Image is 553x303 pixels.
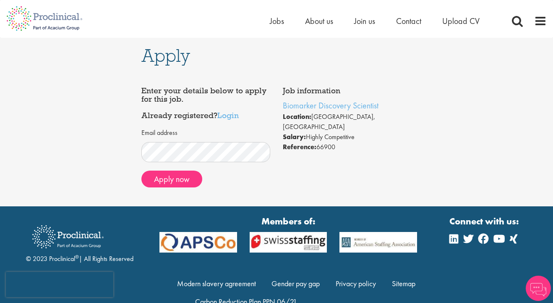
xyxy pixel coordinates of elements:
[305,16,333,26] a: About us
[141,44,190,67] span: Apply
[26,219,133,264] div: © 2023 Proclinical | All Rights Reserved
[283,100,378,111] a: Biomarker Discovery Scientist
[6,272,113,297] iframe: reCAPTCHA
[283,112,412,132] li: [GEOGRAPHIC_DATA], [GEOGRAPHIC_DATA]
[336,279,376,288] a: Privacy policy
[283,112,311,121] strong: Location:
[333,232,423,253] img: APSCo
[283,132,412,142] li: Highly Competitive
[442,16,480,26] a: Upload CV
[159,215,417,228] strong: Members of:
[449,215,521,228] strong: Connect with us:
[526,276,551,301] img: Chatbot
[283,87,412,95] h4: Job information
[75,253,79,260] sup: ®
[26,219,110,254] img: Proclinical Recruitment
[141,128,177,138] label: Email address
[271,279,320,288] a: Gender pay gap
[177,279,256,288] a: Modern slavery agreement
[217,110,239,120] a: Login
[283,142,412,152] li: 66900
[270,16,284,26] a: Jobs
[283,142,316,151] strong: Reference:
[243,232,334,253] img: APSCo
[141,87,270,120] h4: Enter your details below to apply for this job. Already registered?
[392,279,415,288] a: Sitemap
[283,132,306,141] strong: Salary:
[153,232,243,253] img: APSCo
[354,16,375,26] a: Join us
[396,16,421,26] a: Contact
[141,171,202,187] button: Apply now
